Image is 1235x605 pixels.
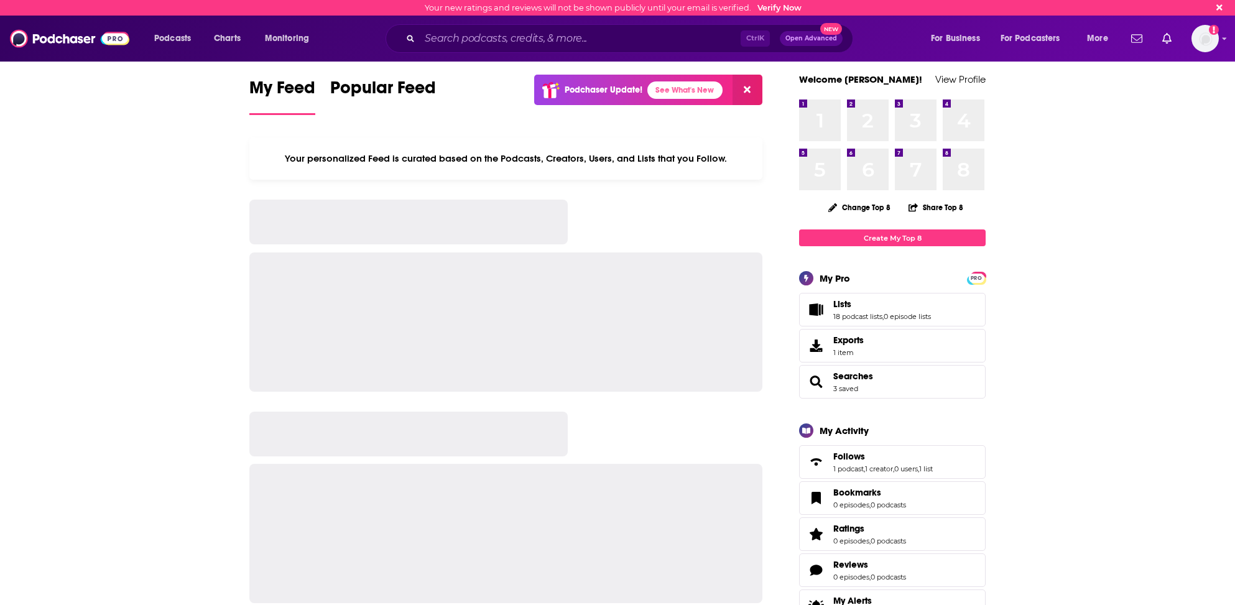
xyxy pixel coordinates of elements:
[869,501,871,509] span: ,
[799,553,986,587] span: Reviews
[799,517,986,551] span: Ratings
[871,537,906,545] a: 0 podcasts
[894,464,918,473] a: 0 users
[833,371,873,382] a: Searches
[1087,30,1108,47] span: More
[206,29,248,48] a: Charts
[757,3,802,12] a: Verify Now
[1001,30,1060,47] span: For Podcasters
[803,301,828,318] a: Lists
[882,312,884,321] span: ,
[249,77,315,106] span: My Feed
[865,464,893,473] a: 1 creator
[833,559,868,570] span: Reviews
[330,77,436,115] a: Popular Feed
[647,81,723,99] a: See What's New
[249,137,762,180] div: Your personalized Feed is curated based on the Podcasts, Creators, Users, and Lists that you Follow.
[799,365,986,399] span: Searches
[864,464,865,473] span: ,
[820,23,843,35] span: New
[803,337,828,354] span: Exports
[803,453,828,471] a: Follows
[741,30,770,47] span: Ctrl K
[969,273,984,282] a: PRO
[249,77,315,115] a: My Feed
[820,272,850,284] div: My Pro
[265,30,309,47] span: Monitoring
[918,464,919,473] span: ,
[833,501,869,509] a: 0 episodes
[833,487,881,498] span: Bookmarks
[833,384,858,393] a: 3 saved
[922,29,996,48] button: open menu
[1078,29,1124,48] button: open menu
[420,29,741,48] input: Search podcasts, credits, & more...
[833,537,869,545] a: 0 episodes
[992,29,1078,48] button: open menu
[330,77,436,106] span: Popular Feed
[214,30,241,47] span: Charts
[869,573,871,581] span: ,
[1191,25,1219,52] button: Show profile menu
[821,200,898,215] button: Change Top 8
[799,445,986,479] span: Follows
[908,195,964,219] button: Share Top 8
[1126,28,1147,49] a: Show notifications dropdown
[833,451,933,462] a: Follows
[833,298,931,310] a: Lists
[803,525,828,543] a: Ratings
[785,35,837,42] span: Open Advanced
[833,573,869,581] a: 0 episodes
[884,312,931,321] a: 0 episode lists
[833,487,906,498] a: Bookmarks
[799,329,986,363] a: Exports
[799,73,922,85] a: Welcome [PERSON_NAME]!
[869,537,871,545] span: ,
[799,481,986,515] span: Bookmarks
[871,573,906,581] a: 0 podcasts
[565,85,642,95] p: Podchaser Update!
[780,31,843,46] button: Open AdvancedNew
[10,27,129,50] img: Podchaser - Follow, Share and Rate Podcasts
[833,335,864,346] span: Exports
[919,464,933,473] a: 1 list
[397,24,865,53] div: Search podcasts, credits, & more...
[969,274,984,283] span: PRO
[803,561,828,579] a: Reviews
[256,29,325,48] button: open menu
[1191,25,1219,52] span: Logged in as BretAita
[425,3,802,12] div: Your new ratings and reviews will not be shown publicly until your email is verified.
[833,559,906,570] a: Reviews
[1157,28,1177,49] a: Show notifications dropdown
[833,348,864,357] span: 1 item
[833,298,851,310] span: Lists
[893,464,894,473] span: ,
[833,451,865,462] span: Follows
[833,523,906,534] a: Ratings
[146,29,207,48] button: open menu
[833,312,882,321] a: 18 podcast lists
[1209,25,1219,35] svg: Email not verified
[799,293,986,326] span: Lists
[154,30,191,47] span: Podcasts
[833,523,864,534] span: Ratings
[871,501,906,509] a: 0 podcasts
[833,464,864,473] a: 1 podcast
[820,425,869,436] div: My Activity
[803,373,828,390] a: Searches
[803,489,828,507] a: Bookmarks
[1191,25,1219,52] img: User Profile
[931,30,980,47] span: For Business
[799,229,986,246] a: Create My Top 8
[935,73,986,85] a: View Profile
